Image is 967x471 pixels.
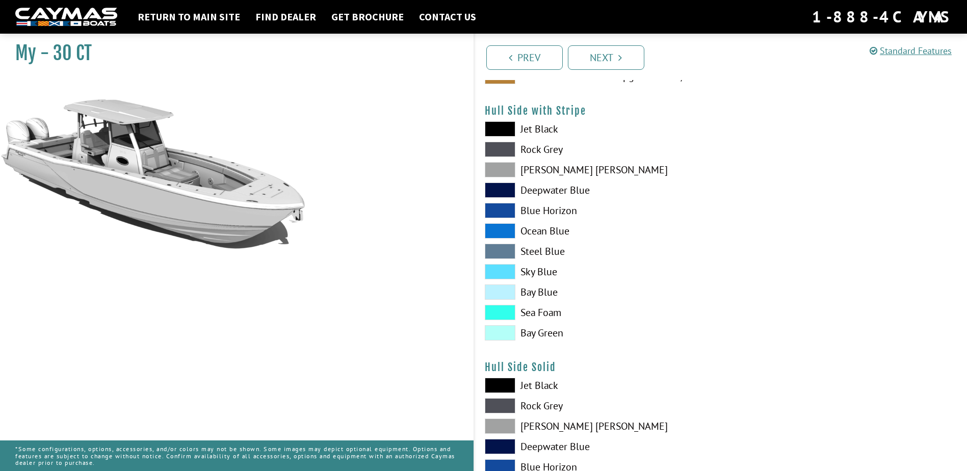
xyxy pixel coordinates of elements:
[485,378,711,393] label: Jet Black
[485,244,711,259] label: Steel Blue
[485,439,711,454] label: Deepwater Blue
[485,361,957,374] h4: Hull Side Solid
[485,182,711,198] label: Deepwater Blue
[485,418,711,434] label: [PERSON_NAME] [PERSON_NAME]
[15,42,448,65] h1: My - 30 CT
[485,284,711,300] label: Bay Blue
[485,162,711,177] label: [PERSON_NAME] [PERSON_NAME]
[15,8,117,27] img: white-logo-c9c8dbefe5ff5ceceb0f0178aa75bf4bb51f6bca0971e226c86eb53dfe498488.png
[485,398,711,413] label: Rock Grey
[133,10,245,23] a: Return to main site
[485,325,711,341] label: Bay Green
[486,45,563,70] a: Prev
[250,10,321,23] a: Find Dealer
[568,45,644,70] a: Next
[485,203,711,218] label: Blue Horizon
[870,45,952,57] a: Standard Features
[15,440,458,471] p: *Some configurations, options, accessories, and/or colors may not be shown. Some images may depic...
[414,10,481,23] a: Contact Us
[485,223,711,239] label: Ocean Blue
[485,121,711,137] label: Jet Black
[485,264,711,279] label: Sky Blue
[326,10,409,23] a: Get Brochure
[485,142,711,157] label: Rock Grey
[812,6,952,28] div: 1-888-4CAYMAS
[485,104,957,117] h4: Hull Side with Stripe
[485,305,711,320] label: Sea Foam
